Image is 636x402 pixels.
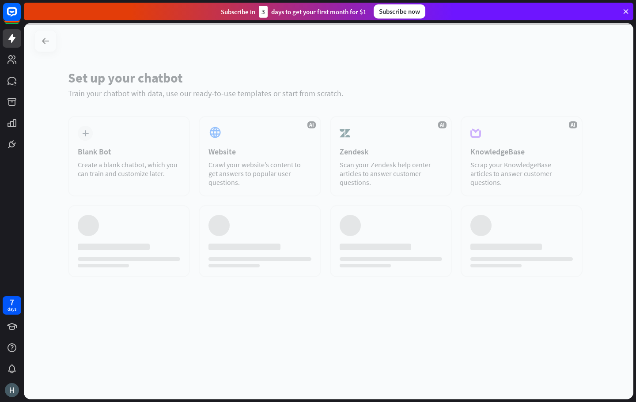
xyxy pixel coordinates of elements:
div: Subscribe in days to get your first month for $1 [221,6,367,18]
div: Subscribe now [374,4,425,19]
div: 3 [259,6,268,18]
div: 7 [10,298,14,306]
div: days [8,306,16,312]
a: 7 days [3,296,21,315]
